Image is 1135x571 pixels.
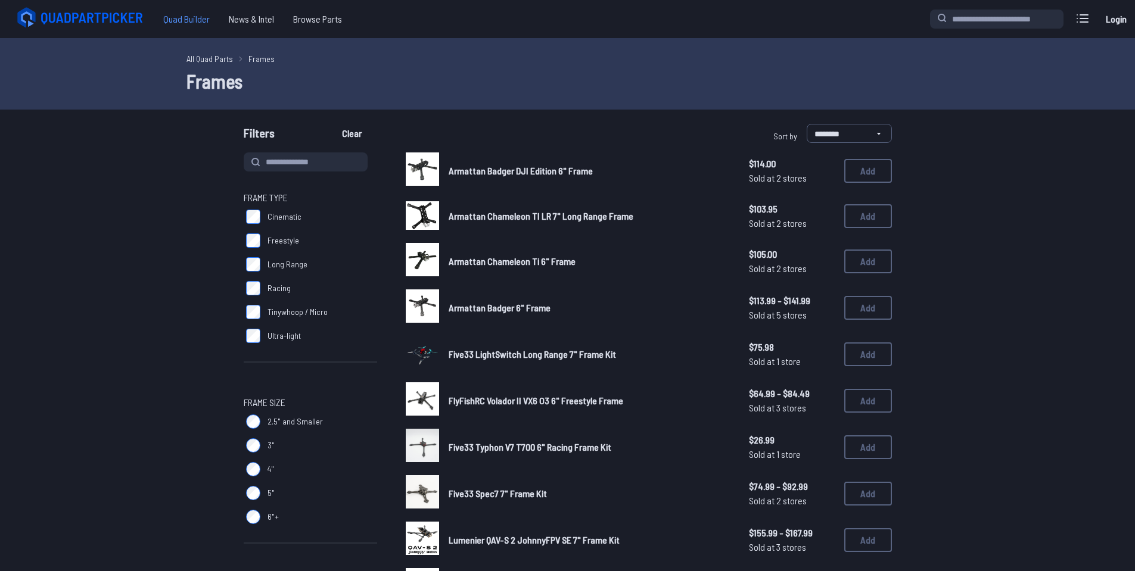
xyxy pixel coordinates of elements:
button: Add [844,482,892,506]
button: Add [844,249,892,273]
img: image [406,382,439,416]
a: Frames [248,52,275,65]
span: Sold at 5 stores [749,308,835,322]
a: image [406,522,439,558]
span: Armattan Chameleon TI LR 7" Long Range Frame [449,210,633,221]
a: image [406,199,439,233]
span: Filters [244,124,275,148]
span: Sort by [773,131,797,141]
button: Add [844,342,892,366]
input: Ultra-light [246,329,260,343]
span: Sold at 1 store [749,447,835,461]
span: 3" [268,439,275,451]
span: Sold at 2 stores [749,171,835,185]
span: 4" [268,463,274,475]
span: Sold at 2 stores [749,261,835,276]
span: Ultra-light [268,330,301,342]
img: image [406,330,439,375]
a: Five33 Typhon V7 T700 6" Racing Frame Kit [449,440,730,454]
span: Freestyle [268,235,299,247]
span: Long Range [268,258,307,270]
select: Sort by [807,124,892,143]
button: Add [844,204,892,228]
input: 4" [246,462,260,476]
span: Sold at 3 stores [749,540,835,554]
span: Lumenier QAV-S 2 JohnnyFPV SE 7" Frame Kit [449,534,620,545]
a: image [406,152,439,189]
img: image [406,201,439,230]
span: Sold at 2 stores [749,494,835,508]
span: $74.99 - $92.99 [749,479,835,494]
a: Five33 Spec7 7" Frame Kit [449,486,730,501]
span: $113.99 - $141.99 [749,294,835,308]
span: Cinematic [268,211,301,223]
a: Lumenier QAV-S 2 JohnnyFPV SE 7" Frame Kit [449,533,730,547]
span: FlyFishRC Volador II VX6 O3 6" Freestyle Frame [449,395,623,406]
button: Clear [332,124,372,143]
img: image [406,243,439,276]
h1: Frames [186,67,949,95]
a: image [406,382,439,419]
a: Armattan Chameleon TI LR 7" Long Range Frame [449,209,730,223]
input: 6"+ [246,510,260,524]
button: Add [844,296,892,320]
input: Long Range [246,257,260,272]
span: Five33 LightSwitch Long Range 7" Frame Kit [449,348,616,360]
span: $64.99 - $84.49 [749,386,835,401]
span: $155.99 - $167.99 [749,526,835,540]
span: Racing [268,282,291,294]
span: 5" [268,487,275,499]
span: Sold at 1 store [749,354,835,369]
button: Add [844,528,892,552]
span: Frame Type [244,191,288,205]
a: Armattan Chameleon Ti 6" Frame [449,254,730,269]
img: image [406,429,439,462]
span: Five33 Typhon V7 T700 6" Racing Frame Kit [449,441,611,453]
button: Add [844,159,892,183]
a: image [406,289,439,326]
a: All Quad Parts [186,52,233,65]
span: Armattan Chameleon Ti 6" Frame [449,255,576,267]
input: Racing [246,281,260,295]
img: image [406,152,439,186]
span: $26.99 [749,433,835,447]
input: 3" [246,438,260,453]
span: $105.00 [749,247,835,261]
input: Tinywhoop / Micro [246,305,260,319]
span: $103.95 [749,202,835,216]
a: Armattan Badger DJI Edition 6" Frame [449,164,730,178]
span: $114.00 [749,157,835,171]
button: Add [844,435,892,459]
span: $75.98 [749,340,835,354]
span: Frame Size [244,395,285,410]
a: Quad Builder [154,7,219,31]
span: 2.5" and Smaller [268,416,323,428]
a: Five33 LightSwitch Long Range 7" Frame Kit [449,347,730,361]
img: image [406,475,439,508]
span: Sold at 3 stores [749,401,835,415]
a: News & Intel [219,7,284,31]
span: Armattan Badger 6" Frame [449,302,551,313]
a: Armattan Badger 6" Frame [449,301,730,315]
a: image [406,243,439,280]
span: Sold at 2 stores [749,216,835,230]
span: Tinywhoop / Micro [268,306,328,318]
a: image [406,429,439,466]
a: FlyFishRC Volador II VX6 O3 6" Freestyle Frame [449,394,730,408]
img: image [406,289,439,323]
input: Freestyle [246,233,260,248]
span: Armattan Badger DJI Edition 6" Frame [449,165,593,176]
a: image [406,336,439,373]
a: Browse Parts [284,7,352,31]
input: Cinematic [246,210,260,224]
span: Five33 Spec7 7" Frame Kit [449,488,547,499]
a: Login [1102,7,1130,31]
img: image [406,522,439,555]
input: 5" [246,486,260,500]
button: Add [844,389,892,413]
span: 6"+ [268,511,279,523]
a: image [406,475,439,512]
